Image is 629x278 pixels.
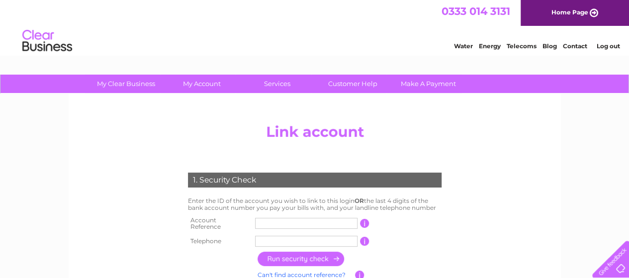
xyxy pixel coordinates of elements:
[360,237,369,246] input: Information
[22,26,73,56] img: logo.png
[185,233,253,249] th: Telephone
[442,5,510,17] a: 0333 014 3131
[185,214,253,234] th: Account Reference
[542,42,557,50] a: Blog
[188,173,442,187] div: 1. Security Check
[312,75,394,93] a: Customer Help
[479,42,501,50] a: Energy
[563,42,587,50] a: Contact
[454,42,473,50] a: Water
[596,42,620,50] a: Log out
[236,75,318,93] a: Services
[185,195,444,214] td: Enter the ID of the account you wish to link to this login the last 4 digits of the bank account ...
[387,75,469,93] a: Make A Payment
[85,75,167,93] a: My Clear Business
[355,197,364,204] b: OR
[80,5,550,48] div: Clear Business is a trading name of Verastar Limited (registered in [GEOGRAPHIC_DATA] No. 3667643...
[360,219,369,228] input: Information
[161,75,243,93] a: My Account
[507,42,537,50] a: Telecoms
